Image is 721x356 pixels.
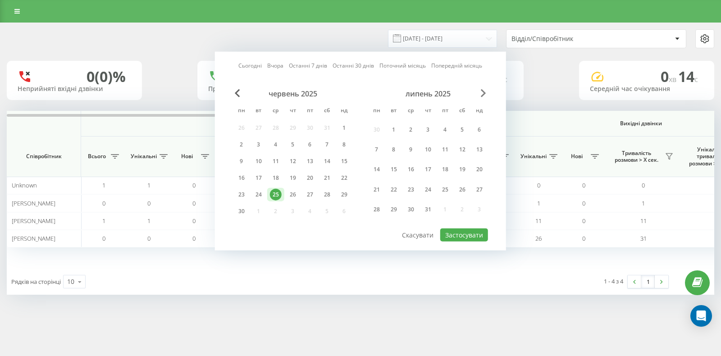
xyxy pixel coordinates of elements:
[661,67,678,86] span: 0
[192,199,196,207] span: 0
[422,204,434,215] div: 31
[304,155,316,167] div: 13
[284,138,301,151] div: чт 5 черв 2025 р.
[233,171,250,185] div: пн 16 черв 2025 р.
[388,164,400,175] div: 15
[147,234,151,242] span: 0
[454,121,471,138] div: сб 5 лип 2025 р.
[338,122,350,134] div: 1
[537,199,540,207] span: 1
[368,201,385,218] div: пн 28 лип 2025 р.
[590,85,703,93] div: Середній час очікування
[319,188,336,201] div: сб 28 черв 2025 р.
[420,181,437,198] div: чт 24 лип 2025 р.
[431,61,482,70] a: Попередній місяць
[456,164,468,175] div: 19
[304,139,316,151] div: 6
[236,172,247,184] div: 16
[338,105,351,118] abbr: неділя
[192,217,196,225] span: 0
[385,161,402,178] div: вт 15 лип 2025 р.
[267,61,283,70] a: Вчора
[338,189,350,201] div: 29
[336,121,353,135] div: нд 1 черв 2025 р.
[284,188,301,201] div: чт 26 черв 2025 р.
[611,150,662,164] span: Тривалість розмови > Х сек.
[405,204,417,215] div: 30
[286,105,300,118] abbr: четвер
[238,61,262,70] a: Сьогодні
[368,141,385,158] div: пн 7 лип 2025 р.
[287,172,299,184] div: 19
[694,74,698,84] span: c
[437,121,454,138] div: пт 4 лип 2025 р.
[12,199,55,207] span: [PERSON_NAME]
[102,217,105,225] span: 1
[250,138,267,151] div: вт 3 черв 2025 р.
[420,201,437,218] div: чт 31 лип 2025 р.
[270,155,282,167] div: 11
[690,305,712,327] div: Open Intercom Messenger
[669,74,678,84] span: хв
[269,105,283,118] abbr: середа
[270,189,282,201] div: 25
[402,201,420,218] div: ср 30 лип 2025 р.
[270,139,282,151] div: 4
[87,68,126,85] div: 0 (0)%
[267,155,284,168] div: ср 11 черв 2025 р.
[640,234,647,242] span: 31
[456,123,468,135] div: 5
[147,199,151,207] span: 0
[233,188,250,201] div: пн 23 черв 2025 р.
[250,188,267,201] div: вт 24 черв 2025 р.
[422,144,434,155] div: 10
[537,181,540,189] span: 0
[454,181,471,198] div: сб 26 лип 2025 р.
[437,141,454,158] div: пт 11 лип 2025 р.
[368,181,385,198] div: пн 21 лип 2025 р.
[236,139,247,151] div: 2
[385,181,402,198] div: вт 22 лип 2025 р.
[252,105,265,118] abbr: вівторок
[371,204,383,215] div: 28
[439,123,451,135] div: 4
[454,141,471,158] div: сб 12 лип 2025 р.
[250,171,267,185] div: вт 17 черв 2025 р.
[12,181,37,189] span: Unknown
[421,105,435,118] abbr: четвер
[640,217,647,225] span: 11
[371,144,383,155] div: 7
[253,189,265,201] div: 24
[402,121,420,138] div: ср 2 лип 2025 р.
[404,105,418,118] abbr: середа
[301,138,319,151] div: пт 6 черв 2025 р.
[481,89,486,97] span: Next Month
[267,188,284,201] div: ср 25 черв 2025 р.
[604,277,623,286] div: 1 - 4 з 4
[368,161,385,178] div: пн 14 лип 2025 р.
[405,144,417,155] div: 9
[642,181,645,189] span: 0
[582,234,585,242] span: 0
[301,188,319,201] div: пт 27 черв 2025 р.
[304,172,316,184] div: 20
[235,89,240,97] span: Previous Month
[250,155,267,168] div: вт 10 черв 2025 р.
[437,161,454,178] div: пт 18 лип 2025 р.
[304,189,316,201] div: 27
[301,171,319,185] div: пт 20 черв 2025 р.
[471,161,488,178] div: нд 20 лип 2025 р.
[471,181,488,198] div: нд 27 лип 2025 р.
[437,181,454,198] div: пт 25 лип 2025 р.
[235,105,248,118] abbr: понеділок
[535,217,542,225] span: 11
[420,121,437,138] div: чт 3 лип 2025 р.
[402,161,420,178] div: ср 16 лип 2025 р.
[321,139,333,151] div: 7
[387,105,401,118] abbr: вівторок
[287,155,299,167] div: 12
[420,161,437,178] div: чт 17 лип 2025 р.
[102,234,105,242] span: 0
[147,181,151,189] span: 1
[642,199,645,207] span: 1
